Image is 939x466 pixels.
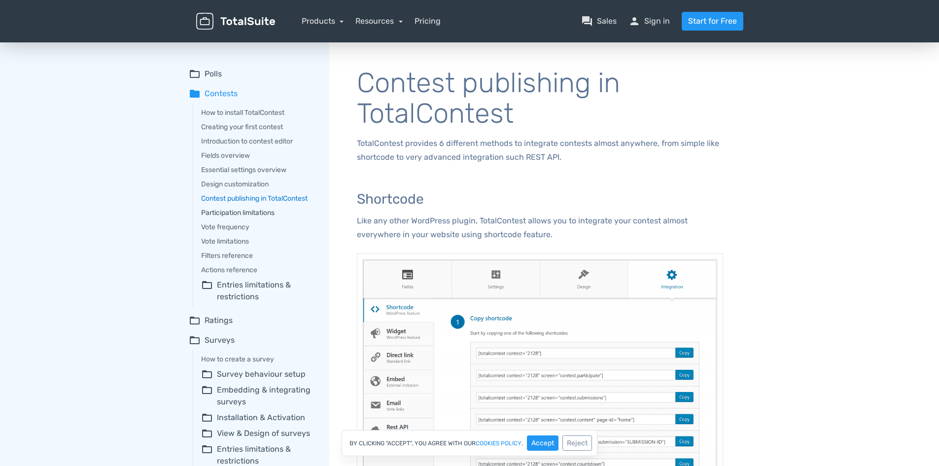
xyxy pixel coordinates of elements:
[189,334,315,346] summary: folder_openSurveys
[201,368,213,380] span: folder_open
[201,179,315,189] a: Design customization
[415,15,441,27] a: Pricing
[527,435,558,451] button: Accept
[476,440,522,446] a: cookies policy
[357,192,723,207] h3: Shortcode
[355,16,403,26] a: Resources
[201,428,213,439] span: folder_open
[357,137,723,164] p: TotalContest provides 6 different methods to integrate contests almost anywhere, from simple like...
[302,16,344,26] a: Products
[628,15,670,27] a: personSign in
[357,214,723,242] p: Like any other WordPress plugin, TotalContest allows you to integrate your contest almost everywh...
[189,315,201,326] span: folder_open
[357,68,723,129] h1: Contest publishing in TotalContest
[201,265,315,275] a: Actions reference
[189,334,201,346] span: folder_open
[189,88,201,100] span: folder
[189,68,315,80] summary: folder_openPolls
[581,15,617,27] a: question_answerSales
[562,435,592,451] button: Reject
[201,384,315,408] summary: folder_openEmbedding & integrating surveys
[196,13,275,30] img: TotalSuite for WordPress
[201,279,213,303] span: folder_open
[201,368,315,380] summary: folder_openSurvey behaviour setup
[201,384,213,408] span: folder_open
[201,279,315,303] summary: folder_openEntries limitations & restrictions
[189,68,201,80] span: folder_open
[201,150,315,161] a: Fields overview
[201,165,315,175] a: Essential settings overview
[189,315,315,326] summary: folder_openRatings
[201,428,315,439] summary: folder_openView & Design of surveys
[201,122,315,132] a: Creating your first contest
[201,236,315,247] a: Vote limitations
[201,222,315,232] a: Vote frequency
[342,430,597,456] div: By clicking "Accept", you agree with our .
[201,251,315,261] a: Filters reference
[201,354,315,364] a: How to create a survey
[189,88,315,100] summary: folderContests
[201,208,315,218] a: Participation limitations
[581,15,593,27] span: question_answer
[201,108,315,118] a: How to install TotalContest
[201,193,315,204] a: Contest publishing in TotalContest
[201,412,213,424] span: folder_open
[682,12,743,31] a: Start for Free
[201,412,315,424] summary: folder_openInstallation & Activation
[201,136,315,146] a: Introduction to contest editor
[628,15,640,27] span: person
